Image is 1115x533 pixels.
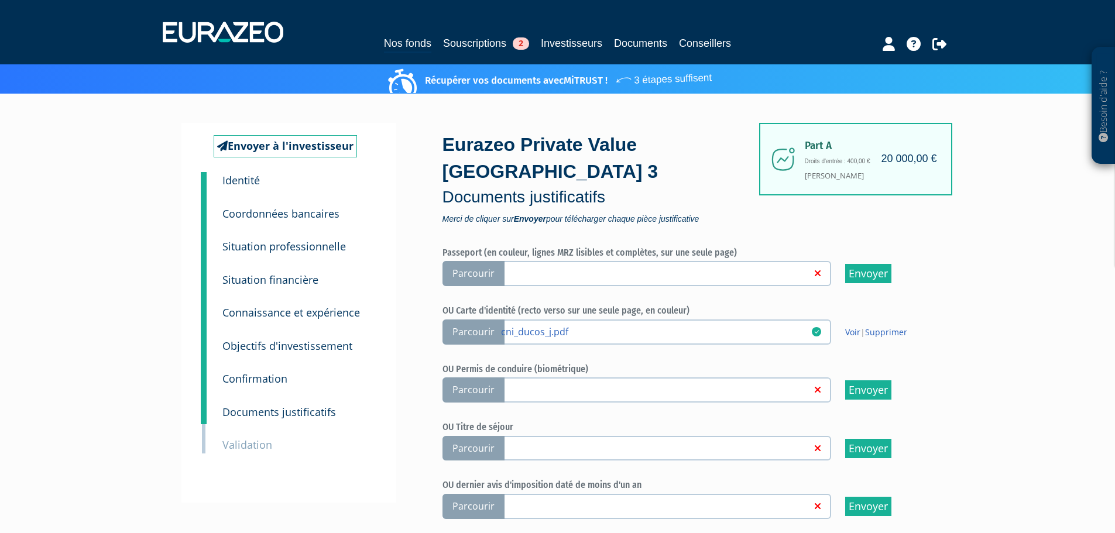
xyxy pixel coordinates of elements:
[442,377,505,403] span: Parcourir
[442,319,505,345] span: Parcourir
[222,273,318,287] small: Situation financière
[614,35,667,51] a: Documents
[679,35,731,51] a: Conseillers
[222,239,346,253] small: Situation professionnelle
[222,207,339,221] small: Coordonnées bancaires
[222,305,360,319] small: Connaissance et expérience
[201,355,207,391] a: 7
[214,135,357,157] a: Envoyer à l'investisseur
[201,256,207,292] a: 4
[442,364,928,374] h6: OU Permis de conduire (biométrique)
[442,305,928,316] h6: OU Carte d'identité (recto verso sur une seule page, en couleur)
[513,37,529,50] span: 2
[845,439,891,458] input: Envoyer
[564,74,608,87] a: MiTRUST !
[541,35,602,51] a: Investisseurs
[201,222,207,259] a: 3
[615,64,712,88] span: 3 étapes suffisent
[845,326,860,338] a: Voir
[1097,53,1110,159] p: Besoin d'aide ?
[201,388,207,424] a: 8
[845,326,907,338] span: |
[442,185,764,209] p: Documents justificatifs
[812,327,821,336] i: 07/10/2025 14:41
[845,497,891,516] input: Envoyer
[442,132,764,222] div: Eurazeo Private Value [GEOGRAPHIC_DATA] 3
[222,173,260,187] small: Identité
[442,494,505,519] span: Parcourir
[845,380,891,400] input: Envoyer
[201,190,207,226] a: 2
[442,436,505,461] span: Parcourir
[201,288,207,325] a: 5
[201,172,207,195] a: 1
[222,372,287,386] small: Confirmation
[442,261,505,286] span: Parcourir
[845,264,891,283] input: Envoyer
[443,35,529,51] a: Souscriptions2
[442,247,928,258] h6: Passeport (en couleur, lignes MRZ lisibles et complètes, sur une seule page)
[501,325,812,337] a: cni_ducos_j.pdf
[865,326,907,338] a: Supprimer
[442,422,928,432] h6: OU Titre de séjour
[384,35,431,53] a: Nos fonds
[442,480,928,490] h6: OU dernier avis d'imposition daté de moins d'un an
[201,322,207,358] a: 6
[222,339,352,353] small: Objectifs d'investissement
[514,214,546,223] strong: Envoyer
[442,215,764,223] span: Merci de cliquer sur pour télécharger chaque pièce justificative
[391,67,712,88] p: Récupérer vos documents avec
[163,22,283,43] img: 1732889491-logotype_eurazeo_blanc_rvb.png
[222,438,272,452] small: Validation
[222,405,336,419] small: Documents justificatifs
